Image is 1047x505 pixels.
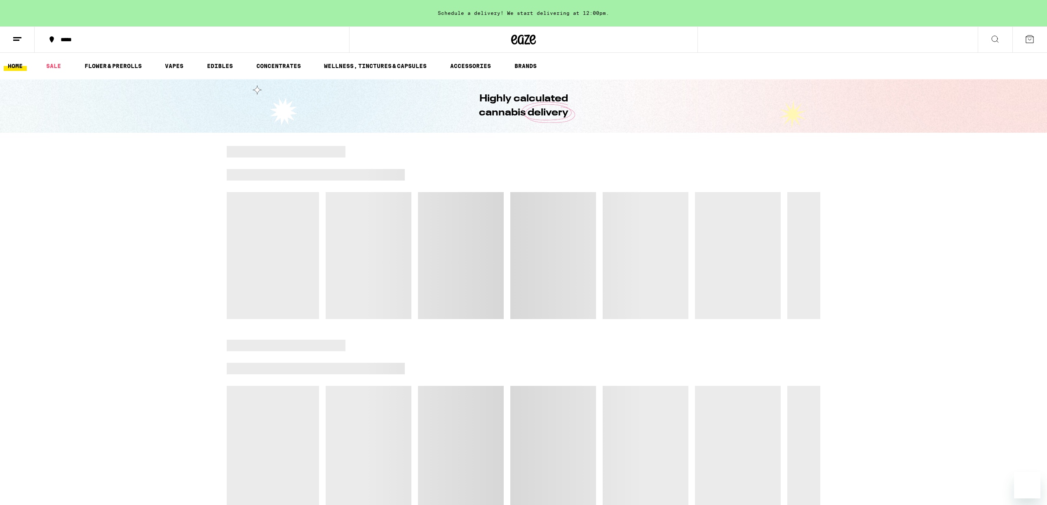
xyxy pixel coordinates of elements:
[252,61,305,71] a: CONCENTRATES
[161,61,188,71] a: VAPES
[446,61,495,71] a: ACCESSORIES
[455,92,592,120] h1: Highly calculated cannabis delivery
[510,61,541,71] a: BRANDS
[203,61,237,71] a: EDIBLES
[4,61,27,71] a: HOME
[320,61,431,71] a: WELLNESS, TINCTURES & CAPSULES
[42,61,65,71] a: SALE
[80,61,146,71] a: FLOWER & PREROLLS
[1014,472,1040,498] iframe: Button to launch messaging window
